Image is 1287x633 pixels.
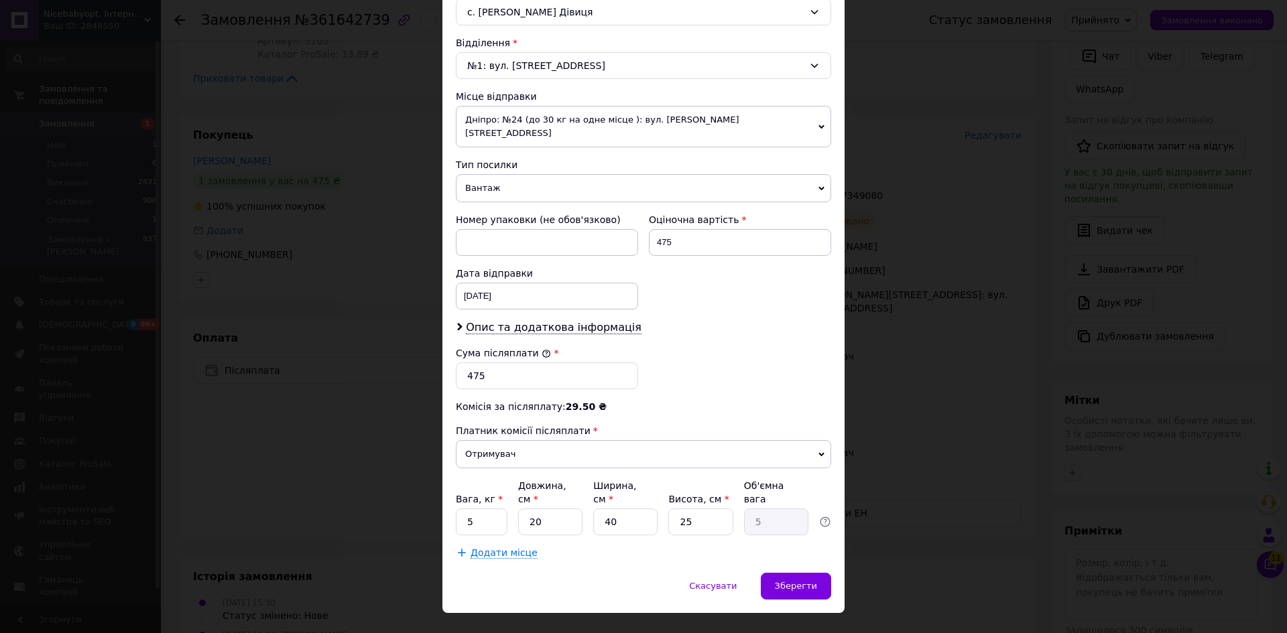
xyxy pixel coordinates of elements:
[456,400,831,413] div: Комісія за післяплату:
[456,52,831,79] div: №1: вул. [STREET_ADDRESS]
[593,480,636,504] label: Ширина, см
[456,494,503,504] label: Вага, кг
[649,213,831,226] div: Оціночна вартість
[775,581,817,591] span: Зберегти
[471,547,538,559] span: Додати місце
[456,106,831,147] span: Дніпро: №24 (до 30 кг на одне місце ): вул. [PERSON_NAME][STREET_ADDRESS]
[456,213,638,226] div: Номер упаковки (не обов'язково)
[456,267,638,280] div: Дата відправки
[456,91,537,102] span: Місце відправки
[466,321,641,334] span: Опис та додаткова інформація
[668,494,729,504] label: Висота, см
[456,159,517,170] span: Тип посилки
[456,348,551,358] label: Сума післяплати
[566,401,607,412] span: 29.50 ₴
[518,480,566,504] label: Довжина, см
[744,479,808,506] div: Об'ємна вага
[456,425,591,436] span: Платник комісії післяплати
[456,36,831,50] div: Відділення
[456,174,831,202] span: Вантаж
[689,581,737,591] span: Скасувати
[456,440,831,468] span: Отримувач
